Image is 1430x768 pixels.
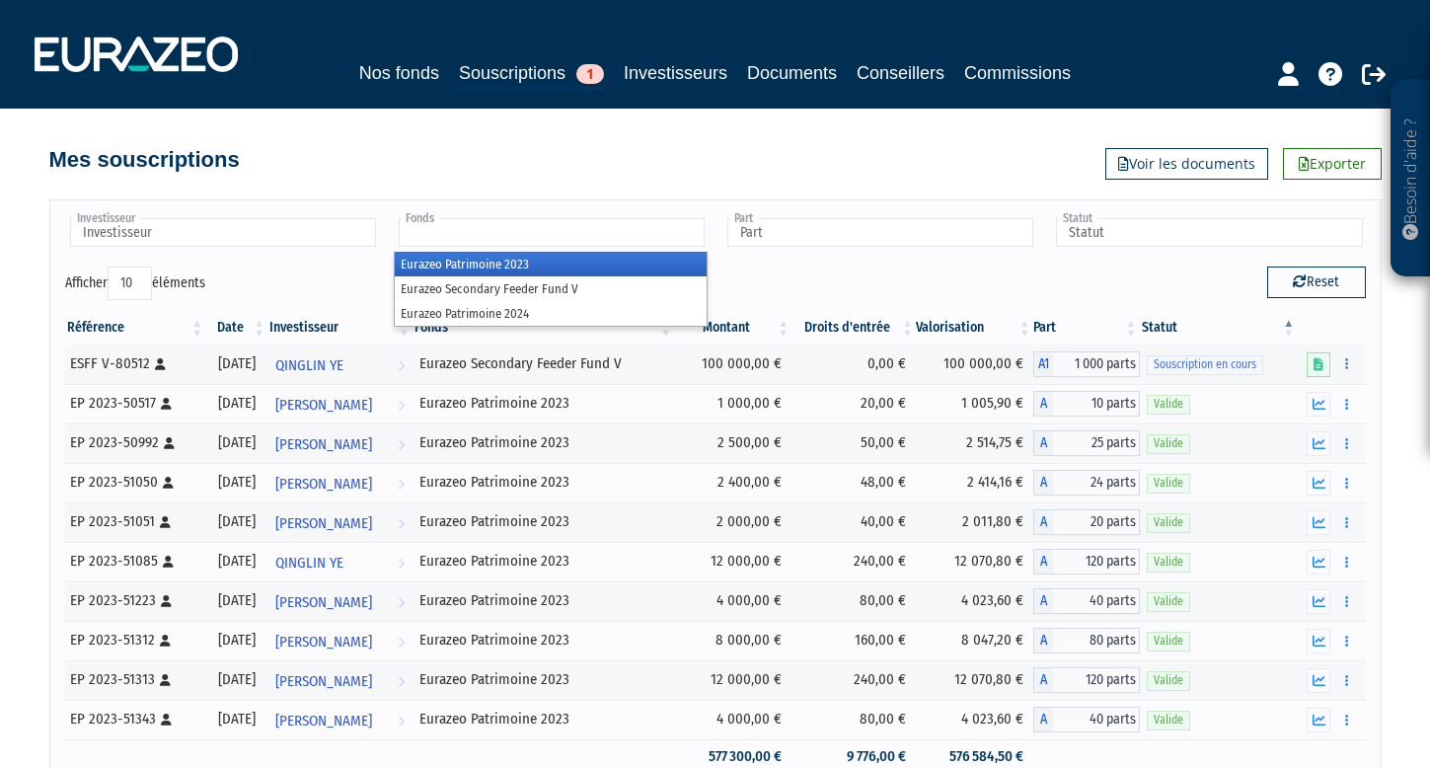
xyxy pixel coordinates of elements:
[70,551,199,572] div: EP 2023-51085
[1033,707,1053,732] span: A
[791,660,916,700] td: 240,00 €
[267,660,413,700] a: [PERSON_NAME]
[212,353,261,374] div: [DATE]
[275,466,372,502] span: [PERSON_NAME]
[419,511,667,532] div: Eurazeo Patrimoine 2023
[1147,355,1263,374] span: Souscription en cours
[916,700,1033,739] td: 4 023,60 €
[674,581,791,621] td: 4 000,00 €
[267,700,413,739] a: [PERSON_NAME]
[791,423,916,463] td: 50,00 €
[275,505,372,542] span: [PERSON_NAME]
[1033,311,1140,345] th: Part: activer pour trier la colonne par ordre croissant
[267,502,413,542] a: [PERSON_NAME]
[1147,434,1190,453] span: Valide
[1147,711,1190,730] span: Valide
[398,703,405,739] i: Voir l'investisseur
[916,542,1033,581] td: 12 070,80 €
[576,64,604,84] span: 1
[674,463,791,502] td: 2 400,00 €
[916,384,1033,423] td: 1 005,90 €
[359,59,439,87] a: Nos fonds
[275,545,343,581] span: QINGLIN YE
[674,423,791,463] td: 2 500,00 €
[70,432,199,453] div: EP 2023-50992
[65,267,205,300] label: Afficher éléments
[419,393,667,414] div: Eurazeo Patrimoine 2023
[674,621,791,660] td: 8 000,00 €
[1053,707,1140,732] span: 40 parts
[160,674,171,686] i: [Français] Personne physique
[419,709,667,730] div: Eurazeo Patrimoine 2023
[624,59,727,87] a: Investisseurs
[916,660,1033,700] td: 12 070,80 €
[791,345,916,384] td: 0,00 €
[964,59,1071,87] a: Commissions
[275,347,343,384] span: QINGLIN YE
[70,590,199,611] div: EP 2023-51223
[1033,667,1053,693] span: A
[160,516,171,528] i: [Français] Personne physique
[70,669,199,690] div: EP 2023-51313
[916,463,1033,502] td: 2 414,16 €
[395,252,707,276] li: Eurazeo Patrimoine 2023
[398,387,405,423] i: Voir l'investisseur
[791,502,916,542] td: 40,00 €
[419,669,667,690] div: Eurazeo Patrimoine 2023
[267,581,413,621] a: [PERSON_NAME]
[1267,267,1366,298] button: Reset
[161,595,172,607] i: [Français] Personne physique
[212,709,261,730] div: [DATE]
[267,384,413,423] a: [PERSON_NAME]
[674,311,791,345] th: Montant: activer pour trier la colonne par ordre croissant
[398,505,405,542] i: Voir l'investisseur
[35,37,238,72] img: 1732889491-logotype_eurazeo_blanc_rvb.png
[916,581,1033,621] td: 4 023,60 €
[212,590,261,611] div: [DATE]
[70,511,199,532] div: EP 2023-51051
[275,426,372,463] span: [PERSON_NAME]
[108,267,152,300] select: Afficheréléments
[916,621,1033,660] td: 8 047,20 €
[1147,553,1190,572] span: Valide
[267,542,413,581] a: QINGLIN YE
[419,630,667,651] div: Eurazeo Patrimoine 2023
[275,663,372,700] span: [PERSON_NAME]
[398,347,405,384] i: Voir l'investisseur
[413,311,674,345] th: Fonds: activer pour trier la colonne par ordre croissant
[49,148,240,172] h4: Mes souscriptions
[674,700,791,739] td: 4 000,00 €
[398,663,405,700] i: Voir l'investisseur
[161,714,172,726] i: [Français] Personne physique
[791,384,916,423] td: 20,00 €
[674,660,791,700] td: 12 000,00 €
[1053,588,1140,614] span: 40 parts
[1053,549,1140,575] span: 120 parts
[212,630,261,651] div: [DATE]
[275,584,372,621] span: [PERSON_NAME]
[398,466,405,502] i: Voir l'investisseur
[1147,474,1190,493] span: Valide
[70,472,199,493] div: EP 2023-51050
[1033,509,1053,535] span: A
[70,393,199,414] div: EP 2023-50517
[395,276,707,301] li: Eurazeo Secondary Feeder Fund V
[1033,430,1140,456] div: A - Eurazeo Patrimoine 2023
[1033,588,1140,614] div: A - Eurazeo Patrimoine 2023
[791,700,916,739] td: 80,00 €
[163,556,174,568] i: [Français] Personne physique
[916,311,1033,345] th: Valorisation: activer pour trier la colonne par ordre croissant
[791,621,916,660] td: 160,00 €
[163,477,174,489] i: [Français] Personne physique
[674,502,791,542] td: 2 000,00 €
[419,472,667,493] div: Eurazeo Patrimoine 2023
[275,703,372,739] span: [PERSON_NAME]
[267,463,413,502] a: [PERSON_NAME]
[419,590,667,611] div: Eurazeo Patrimoine 2023
[1053,509,1140,535] span: 20 parts
[791,463,916,502] td: 48,00 €
[1283,148,1382,180] a: Exporter
[1147,671,1190,690] span: Valide
[791,311,916,345] th: Droits d'entrée: activer pour trier la colonne par ordre croissant
[164,437,175,449] i: [Français] Personne physique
